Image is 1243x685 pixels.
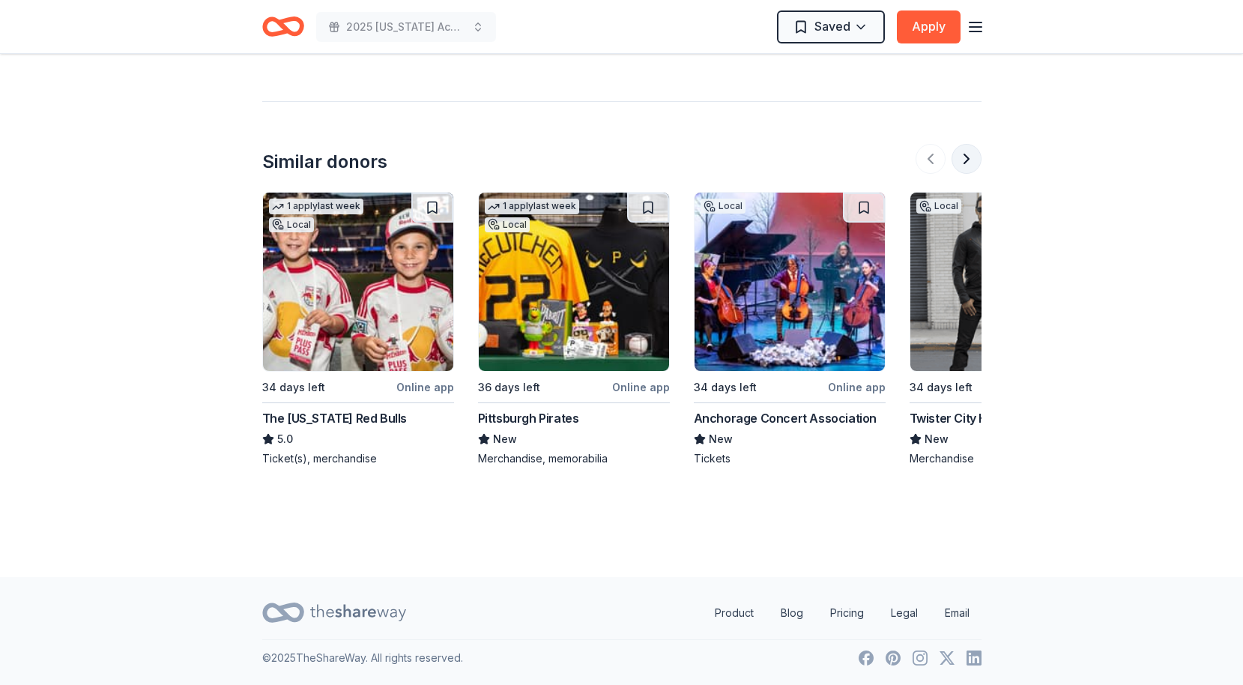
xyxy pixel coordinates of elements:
div: The [US_STATE] Red Bulls [262,409,407,427]
nav: quick links [703,598,982,628]
div: Anchorage Concert Association [694,409,877,427]
div: Merchandise, memorabilia [478,451,670,466]
a: Legal [879,598,930,628]
div: 34 days left [694,378,757,396]
div: Online app [396,378,454,396]
span: 5.0 [277,430,293,448]
div: Merchandise [910,451,1101,466]
a: Image for The New York Red Bulls1 applylast weekLocal34 days leftOnline appThe [US_STATE] Red Bul... [262,192,454,466]
div: Local [485,217,530,232]
span: Saved [814,16,850,36]
a: Blog [769,598,815,628]
img: Image for Anchorage Concert Association [695,193,885,371]
img: Image for Pittsburgh Pirates [479,193,669,371]
div: 1 apply last week [269,199,363,214]
div: Local [269,217,314,232]
a: Image for Pittsburgh Pirates1 applylast weekLocal36 days leftOnline appPittsburgh PiratesNewMerch... [478,192,670,466]
div: Similar donors [262,150,387,174]
span: New [925,430,949,448]
div: 34 days left [262,378,325,396]
div: Online app [828,378,886,396]
div: 36 days left [478,378,540,396]
div: Ticket(s), merchandise [262,451,454,466]
div: Tickets [694,451,886,466]
img: Image for The New York Red Bulls [263,193,453,371]
div: Online app [612,378,670,396]
a: Pricing [818,598,876,628]
div: Pittsburgh Pirates [478,409,579,427]
div: Local [701,199,746,214]
p: © 2025 TheShareWay. All rights reserved. [262,649,463,667]
span: New [493,430,517,448]
a: Email [933,598,982,628]
a: Image for Anchorage Concert AssociationLocal34 days leftOnline appAnchorage Concert AssociationNe... [694,192,886,466]
button: Saved [777,10,885,43]
div: 1 apply last week [485,199,579,214]
a: Image for Twister City Harley-DavidsonLocal34 days leftOnline appTwister City Harley-DavidsonNewM... [910,192,1101,466]
button: Apply [897,10,961,43]
span: New [709,430,733,448]
div: 34 days left [910,378,973,396]
a: Product [703,598,766,628]
a: Home [262,9,304,44]
span: 2025 [US_STATE] Academy of [MEDICAL_DATA] Convention [346,18,466,36]
div: Twister City Harley-Davidson [910,409,1074,427]
button: 2025 [US_STATE] Academy of [MEDICAL_DATA] Convention [316,12,496,42]
div: Local [916,199,961,214]
img: Image for Twister City Harley-Davidson [910,193,1101,371]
